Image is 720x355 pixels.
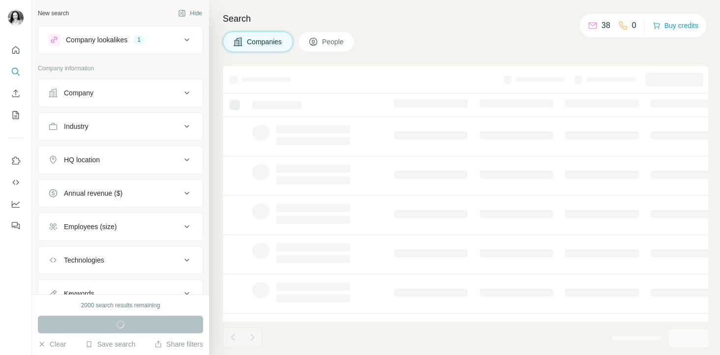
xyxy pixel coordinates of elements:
[64,222,117,232] div: Employees (size)
[38,248,203,272] button: Technologies
[66,35,127,45] div: Company lookalikes
[38,282,203,305] button: Keywords
[8,106,24,124] button: My lists
[8,85,24,102] button: Enrich CSV
[38,9,69,18] div: New search
[38,148,203,172] button: HQ location
[38,115,203,138] button: Industry
[632,20,636,31] p: 0
[64,121,89,131] div: Industry
[653,19,698,32] button: Buy credits
[38,28,203,52] button: Company lookalikes1
[601,20,610,31] p: 38
[247,37,283,47] span: Companies
[38,64,203,73] p: Company information
[64,155,100,165] div: HQ location
[8,195,24,213] button: Dashboard
[8,41,24,59] button: Quick start
[64,88,93,98] div: Company
[133,35,145,44] div: 1
[38,181,203,205] button: Annual revenue ($)
[8,152,24,170] button: Use Surfe on LinkedIn
[223,12,708,26] h4: Search
[81,301,160,310] div: 2000 search results remaining
[64,289,94,298] div: Keywords
[8,174,24,191] button: Use Surfe API
[64,188,122,198] div: Annual revenue ($)
[38,215,203,238] button: Employees (size)
[64,255,104,265] div: Technologies
[8,63,24,81] button: Search
[8,10,24,26] img: Avatar
[85,339,135,349] button: Save search
[322,37,345,47] span: People
[38,339,66,349] button: Clear
[154,339,203,349] button: Share filters
[8,217,24,235] button: Feedback
[38,81,203,105] button: Company
[171,6,209,21] button: Hide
